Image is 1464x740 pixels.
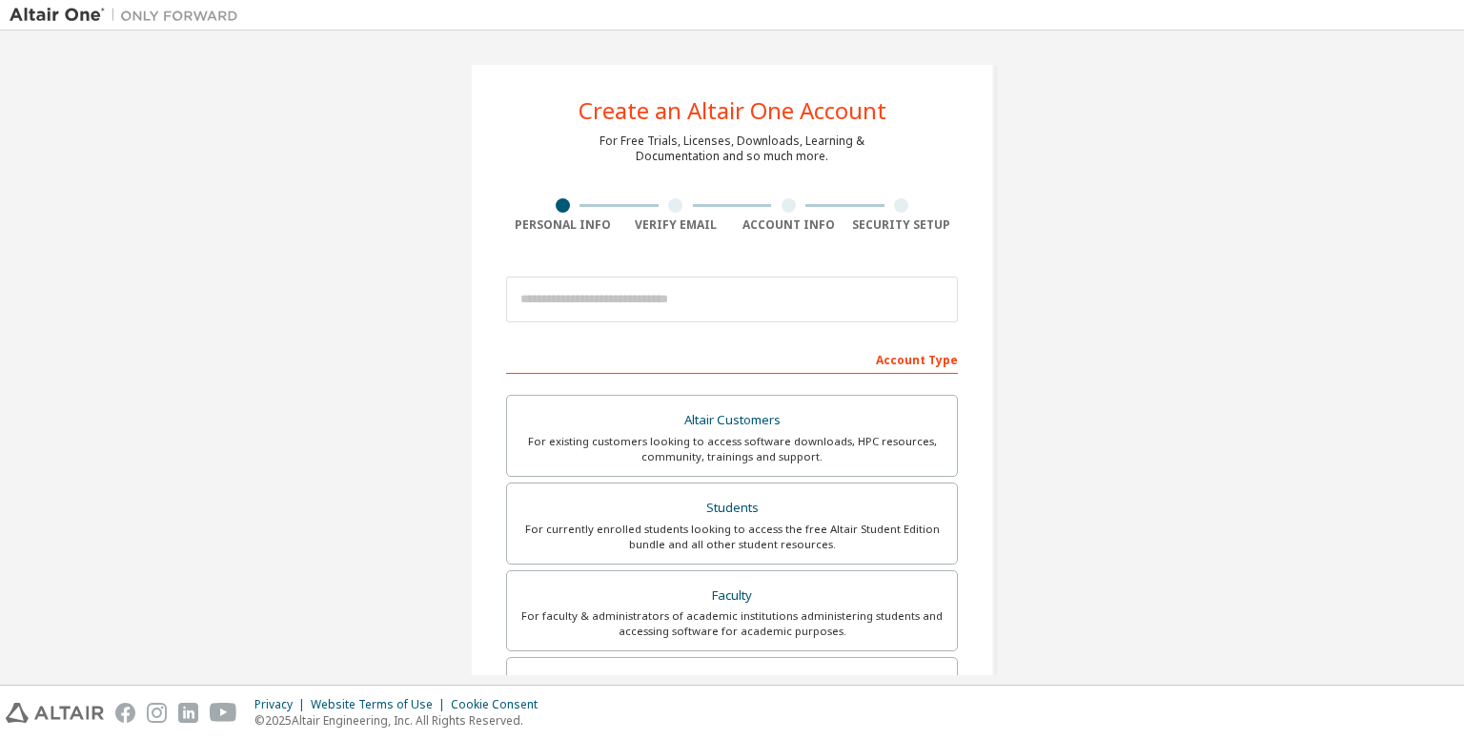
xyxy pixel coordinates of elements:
div: For existing customers looking to access software downloads, HPC resources, community, trainings ... [518,434,945,464]
div: Security Setup [845,217,959,233]
div: Students [518,495,945,522]
div: For faculty & administrators of academic institutions administering students and accessing softwa... [518,608,945,639]
div: For currently enrolled students looking to access the free Altair Student Edition bundle and all ... [518,522,945,552]
div: Account Type [506,343,958,374]
div: Account Info [732,217,845,233]
img: youtube.svg [210,703,237,723]
img: instagram.svg [147,703,167,723]
img: linkedin.svg [178,703,198,723]
div: Privacy [254,697,311,712]
img: Altair One [10,6,248,25]
p: © 2025 Altair Engineering, Inc. All Rights Reserved. [254,712,549,729]
div: Create an Altair One Account [579,99,886,122]
div: Faculty [518,583,945,609]
div: Website Terms of Use [311,697,451,712]
div: Cookie Consent [451,697,549,712]
img: altair_logo.svg [6,703,104,723]
div: Altair Customers [518,407,945,434]
div: Verify Email [620,217,733,233]
img: facebook.svg [115,703,135,723]
div: For Free Trials, Licenses, Downloads, Learning & Documentation and so much more. [600,134,864,164]
div: Personal Info [506,217,620,233]
div: Everyone else [518,669,945,696]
